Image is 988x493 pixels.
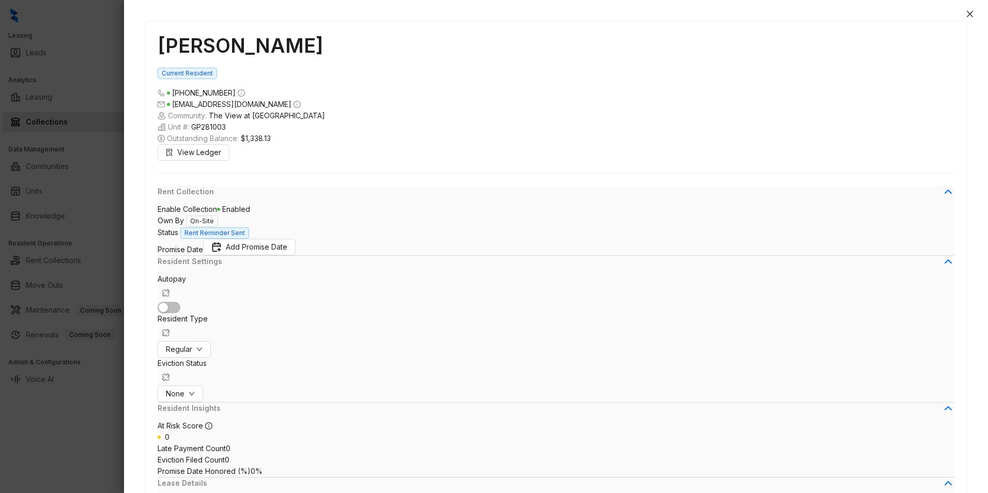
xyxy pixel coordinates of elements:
span: Add Promise Date [226,241,287,253]
span: 0 [165,433,169,441]
span: Current Resident [158,68,217,79]
div: Resident Insights [158,403,954,420]
span: Resident Settings [158,256,942,267]
div: Rent Collection [158,186,954,204]
span: Regular [166,344,192,355]
span: GP281003 [191,121,226,133]
span: [PHONE_NUMBER] [172,88,236,97]
img: building-icon [158,112,166,120]
img: Promise Date [211,242,222,252]
h1: [PERSON_NAME] [158,34,954,57]
span: 0% [251,467,263,475]
span: Resident Insights [158,403,942,414]
span: View Ledger [177,147,221,158]
span: Own By [158,216,184,225]
span: info-circle [294,101,301,108]
span: Outstanding Balance: [158,133,954,144]
span: info-circle [238,89,245,97]
div: Eviction Status [158,358,954,386]
span: dollar [158,135,165,142]
span: file-search [166,149,173,156]
span: 0 [225,455,229,464]
button: Regulardown [158,341,211,358]
span: Enabled [217,205,250,213]
button: Nonedown [158,386,203,402]
span: Community: [158,110,954,121]
button: View Ledger [158,144,229,161]
span: down [196,346,203,352]
span: The View at [GEOGRAPHIC_DATA] [209,110,325,121]
div: Resident Type [158,313,954,341]
span: info-circle [205,422,212,429]
span: Late Payment Count [158,444,226,453]
span: Status [158,228,178,237]
span: Rent Reminder Sent [180,227,249,239]
span: close [966,10,974,18]
span: Enable Collection [158,205,217,213]
span: Unit #: [158,121,954,133]
span: [EMAIL_ADDRESS][DOMAIN_NAME] [172,100,291,109]
button: Close [964,8,976,20]
span: Promise Date [158,245,203,254]
img: building-icon [158,123,166,131]
span: 0 [226,444,230,453]
span: Promise Date Honored (%) [158,467,251,475]
div: Autopay [158,273,954,301]
span: Eviction Filed Count [158,455,225,464]
span: $1,338.13 [241,133,271,144]
span: None [166,388,184,399]
span: Rent Collection [158,186,942,197]
span: down [189,391,195,397]
span: mail [158,101,165,108]
button: Promise DateAdd Promise Date [203,239,296,255]
span: At Risk Score [158,421,203,430]
span: Lease Details [158,477,942,489]
span: On-Site [186,215,218,227]
span: phone [158,89,165,97]
div: Resident Settings [158,256,954,273]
